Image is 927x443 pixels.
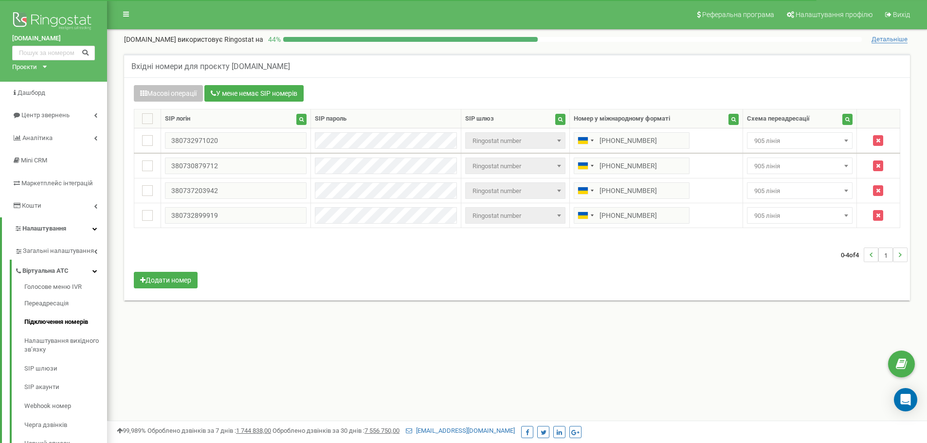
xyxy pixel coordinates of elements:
a: [DOMAIN_NAME] [12,34,95,43]
span: Ringostat number [469,209,562,223]
span: Ringostat number [465,207,565,224]
a: Черга дзвінків [24,416,107,435]
span: Ringostat number [465,132,565,149]
u: 7 556 750,00 [364,427,400,434]
span: Кошти [22,202,41,209]
p: 44 % [263,35,283,44]
div: Схема переадресації [747,114,810,124]
a: Налаштування вихідного зв’язку [24,332,107,359]
a: Загальні налаштування [15,240,107,260]
span: 905 лінія [747,158,852,174]
h5: Вхідні номери для проєкту [DOMAIN_NAME] [131,62,290,71]
input: Пошук за номером [12,46,95,60]
span: Дашборд [18,89,45,96]
span: Центр звернень [21,111,70,119]
span: Налаштування профілю [796,11,872,18]
span: Детальніше [872,35,908,43]
span: Ringostat number [469,184,562,198]
a: Налаштування [2,217,107,240]
a: Переадресація [24,294,107,313]
span: Ringostat number [469,134,562,148]
span: Маркетплейс інтеграцій [21,179,93,187]
div: SIP шлюз [465,114,494,124]
span: 99,989% [117,427,146,434]
div: Номер у міжнародному форматі [574,114,670,124]
span: 905 лінія [747,207,852,224]
span: Оброблено дзвінків за 7 днів : [147,427,271,434]
th: SIP пароль [311,109,461,128]
img: Ringostat logo [12,10,95,34]
a: Підключення номерів [24,313,107,332]
a: [EMAIL_ADDRESS][DOMAIN_NAME] [406,427,515,434]
span: 905 лінія [750,184,849,198]
input: 050 123 4567 [574,132,690,149]
button: Додати номер [134,272,198,288]
input: 050 123 4567 [574,207,690,224]
span: 905 лінія [747,132,852,149]
span: Аналiтика [22,134,53,142]
nav: ... [841,238,908,272]
span: Ringostat number [465,182,565,199]
span: 905 лінія [747,182,852,199]
u: 1 744 838,00 [236,427,271,434]
div: Telephone country code [574,183,597,198]
div: Telephone country code [574,133,597,148]
input: 050 123 4567 [574,182,690,199]
span: Ringostat number [465,158,565,174]
span: Вихід [893,11,910,18]
span: Mini CRM [21,157,47,164]
div: Telephone country code [574,208,597,223]
span: використовує Ringostat на [178,35,263,43]
span: Налаштування [22,225,66,232]
span: 905 лінія [750,159,849,173]
div: Проєкти [12,63,37,72]
a: SIP акаунти [24,378,107,397]
a: SIP шлюзи [24,359,107,378]
a: Голосове меню IVR [24,283,107,294]
p: [DOMAIN_NAME] [124,35,263,44]
span: 0-4 4 [841,248,864,262]
button: У мене немає SIP номерів [204,85,304,102]
div: Open Intercom Messenger [894,388,917,411]
li: 1 [878,248,893,262]
span: Віртуальна АТС [22,266,69,276]
span: 905 лінія [750,209,849,223]
span: Ringostat number [469,159,562,173]
a: Віртуальна АТС [15,260,107,280]
span: of [849,250,855,259]
button: Масові операції [134,85,203,102]
div: SIP логін [165,114,190,124]
div: Telephone country code [574,158,597,174]
input: 050 123 4567 [574,158,690,174]
a: Webhook номер [24,397,107,416]
span: Загальні налаштування [23,247,94,256]
span: Реферальна програма [702,11,774,18]
span: Оброблено дзвінків за 30 днів : [273,427,400,434]
span: 905 лінія [750,134,849,148]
